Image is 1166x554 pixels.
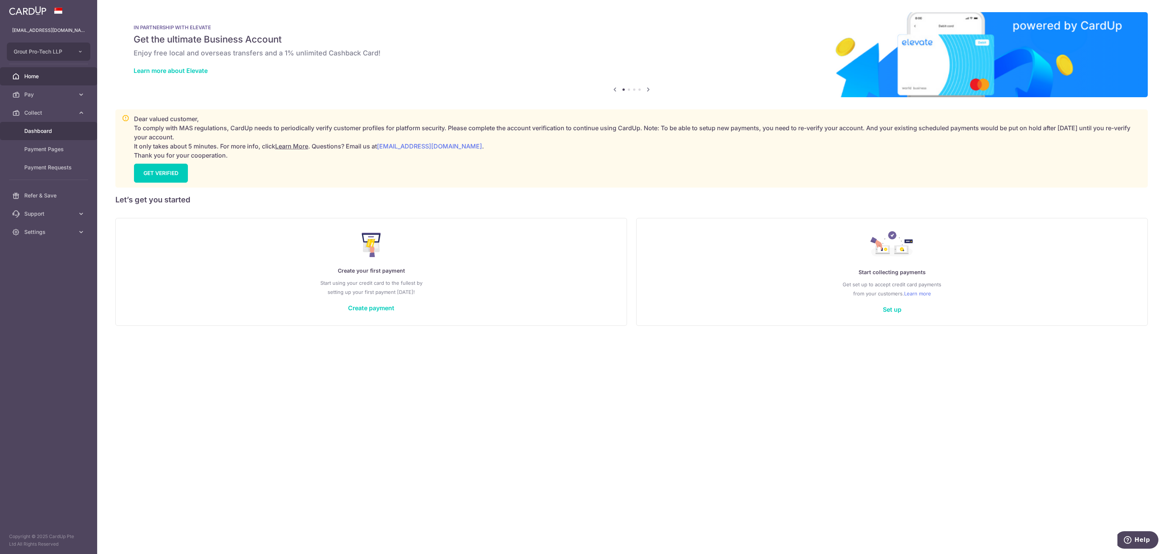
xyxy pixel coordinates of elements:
[275,142,308,150] a: Learn More
[134,114,1141,160] p: Dear valued customer, To comply with MAS regulations, CardUp needs to periodically verify custome...
[115,194,1148,206] h5: Let’s get you started
[652,280,1132,298] p: Get set up to accept credit card payments from your customers.
[652,268,1132,277] p: Start collecting payments
[24,192,74,199] span: Refer & Save
[1117,531,1158,550] iframe: Opens a widget where you can find more information
[24,210,74,218] span: Support
[348,304,394,312] a: Create payment
[24,145,74,153] span: Payment Pages
[134,164,188,183] a: GET VERIFIED
[134,24,1130,30] p: IN PARTNERSHIP WITH ELEVATE
[115,12,1148,97] img: Renovation banner
[24,73,74,80] span: Home
[24,127,74,135] span: Dashboard
[7,43,90,61] button: Grout Pro-Tech LLP
[377,142,482,150] a: [EMAIL_ADDRESS][DOMAIN_NAME]
[12,27,85,34] p: [EMAIL_ADDRESS][DOMAIN_NAME]
[9,6,46,15] img: CardUp
[362,233,381,257] img: Make Payment
[14,48,70,55] span: Grout Pro-Tech LLP
[134,49,1130,58] h6: Enjoy free local and overseas transfers and a 1% unlimited Cashback Card!
[24,91,74,98] span: Pay
[870,231,914,259] img: Collect Payment
[134,67,208,74] a: Learn more about Elevate
[24,228,74,236] span: Settings
[131,266,611,275] p: Create your first payment
[24,164,74,171] span: Payment Requests
[131,278,611,297] p: Start using your credit card to the fullest by setting up your first payment [DATE]!
[24,109,74,117] span: Collect
[134,33,1130,46] h5: Get the ultimate Business Account
[883,306,901,313] a: Set up
[904,289,931,298] a: Learn more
